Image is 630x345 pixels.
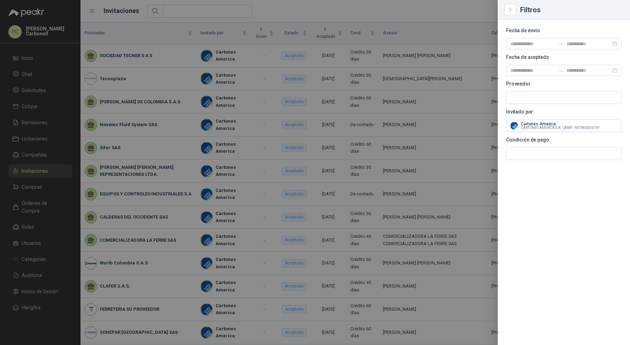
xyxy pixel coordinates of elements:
[558,41,563,47] span: swap-right
[506,138,622,142] p: Condición de pago
[506,6,514,14] button: Close
[558,68,563,73] span: to
[520,6,622,13] div: Filtros
[558,68,563,73] span: swap-right
[506,28,622,33] p: Fecha de envío
[506,55,622,59] p: Fecha de aceptado
[558,41,563,47] span: to
[506,82,622,86] p: Proveedor
[506,110,622,114] p: Invitado por:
